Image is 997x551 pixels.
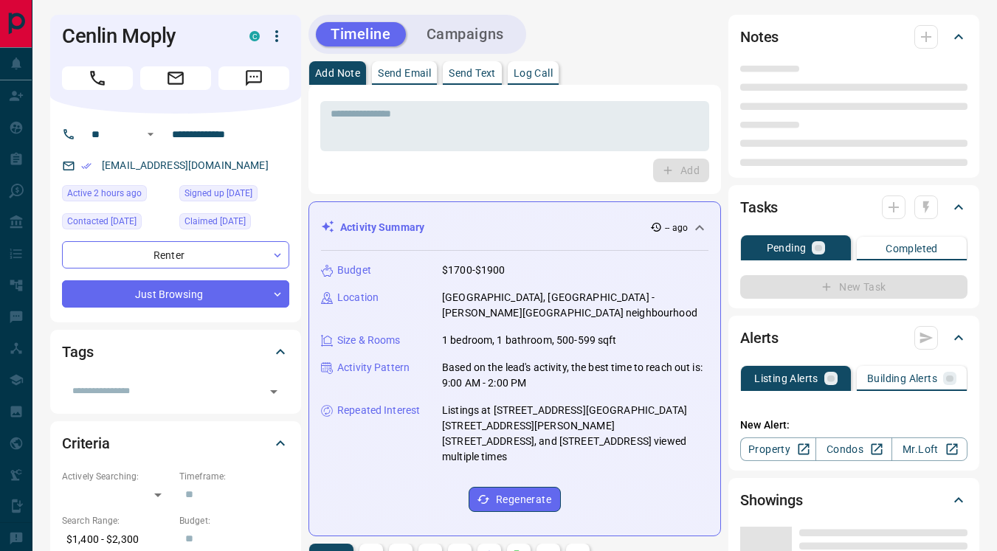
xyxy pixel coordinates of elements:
p: -- ago [665,221,688,235]
p: Pending [767,243,807,253]
h2: Tasks [740,195,778,219]
p: 1 bedroom, 1 bathroom, 500-599 sqft [442,333,617,348]
div: Mon Jun 02 2025 [179,213,289,234]
a: Condos [815,437,891,461]
h1: Cenlin Moply [62,24,227,48]
div: Activity Summary-- ago [321,214,708,241]
button: Timeline [316,22,406,46]
div: Showings [740,482,967,518]
span: Claimed [DATE] [184,214,246,229]
p: Repeated Interest [337,403,420,418]
p: Listings at [STREET_ADDRESS][GEOGRAPHIC_DATA][STREET_ADDRESS][PERSON_NAME][STREET_ADDRESS], and [... [442,403,708,465]
p: Location [337,290,379,305]
p: Based on the lead's activity, the best time to reach out is: 9:00 AM - 2:00 PM [442,360,708,391]
div: Tasks [740,190,967,225]
h2: Criteria [62,432,110,455]
div: condos.ca [249,31,260,41]
h2: Notes [740,25,779,49]
p: Send Email [378,68,431,78]
div: Renter [62,241,289,268]
span: Signed up [DATE] [184,186,252,201]
button: Open [142,125,159,143]
p: Log Call [514,68,553,78]
h2: Alerts [740,326,779,350]
p: Actively Searching: [62,470,172,483]
h2: Tags [62,340,93,364]
p: Building Alerts [867,373,937,384]
p: New Alert: [740,417,967,433]
div: Notes [740,19,967,55]
p: Budget: [179,514,289,527]
div: Criteria [62,426,289,461]
span: Active 2 hours ago [67,186,142,201]
svg: Email Verified [81,161,92,171]
p: Search Range: [62,514,172,527]
p: [GEOGRAPHIC_DATA], [GEOGRAPHIC_DATA] - [PERSON_NAME][GEOGRAPHIC_DATA] neighbourhood [442,290,708,321]
span: Email [140,66,211,90]
div: Tags [62,334,289,370]
p: Add Note [315,68,360,78]
button: Open [263,381,284,402]
div: Just Browsing [62,280,289,308]
p: Completed [886,243,938,254]
button: Regenerate [469,487,561,512]
p: Activity Pattern [337,360,410,375]
span: Contacted [DATE] [67,214,137,229]
p: Timeframe: [179,470,289,483]
p: Activity Summary [340,220,424,235]
div: Alerts [740,320,967,356]
div: Mon Oct 13 2025 [62,185,172,206]
span: Message [218,66,289,90]
span: Call [62,66,133,90]
div: Mon Jun 02 2025 [179,185,289,206]
p: Send Text [449,68,496,78]
p: Listing Alerts [754,373,818,384]
a: Mr.Loft [891,437,967,461]
div: Mon Oct 06 2025 [62,213,172,234]
p: $1700-$1900 [442,263,505,278]
a: Property [740,437,816,461]
button: Campaigns [412,22,519,46]
p: Size & Rooms [337,333,401,348]
a: [EMAIL_ADDRESS][DOMAIN_NAME] [102,159,269,171]
h2: Showings [740,488,803,512]
p: Budget [337,263,371,278]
